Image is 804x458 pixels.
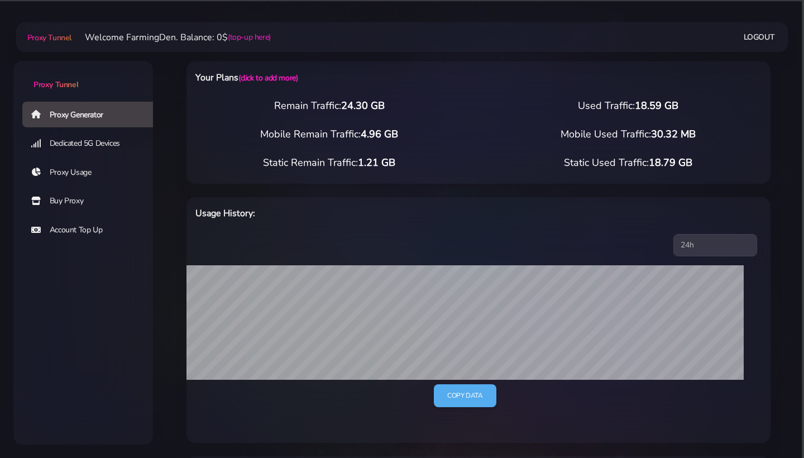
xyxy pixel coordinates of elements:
[238,73,298,83] a: (click to add more)
[22,131,162,156] a: Dedicated 5G Devices
[434,384,496,407] a: Copy data
[22,102,162,127] a: Proxy Generator
[71,31,271,44] li: Welcome FarmingDen. Balance: 0$
[22,217,162,243] a: Account Top Up
[22,188,162,214] a: Buy Proxy
[228,31,271,43] a: (top-up here)
[740,394,790,444] iframe: Webchat Widget
[180,155,478,170] div: Static Remain Traffic:
[635,99,678,112] span: 18.59 GB
[361,127,398,141] span: 4.96 GB
[195,70,520,85] h6: Your Plans
[651,127,696,141] span: 30.32 MB
[27,32,71,43] span: Proxy Tunnel
[180,98,478,113] div: Remain Traffic:
[195,206,520,221] h6: Usage History:
[478,127,777,142] div: Mobile Used Traffic:
[25,28,71,46] a: Proxy Tunnel
[13,61,153,90] a: Proxy Tunnel
[33,79,78,90] span: Proxy Tunnel
[478,98,777,113] div: Used Traffic:
[744,27,775,47] a: Logout
[341,99,385,112] span: 24.30 GB
[478,155,777,170] div: Static Used Traffic:
[649,156,692,169] span: 18.79 GB
[180,127,478,142] div: Mobile Remain Traffic:
[358,156,395,169] span: 1.21 GB
[22,160,162,185] a: Proxy Usage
